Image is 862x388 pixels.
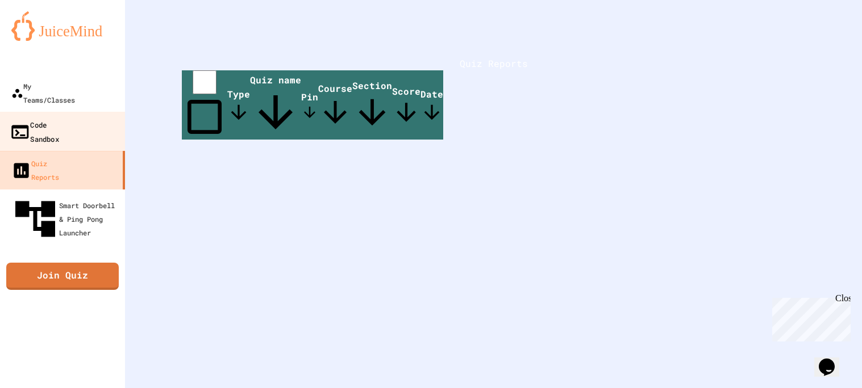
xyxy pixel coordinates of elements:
div: Quiz Reports [11,157,59,184]
input: select all desserts [193,70,216,94]
div: My Teams/Classes [11,79,75,107]
h1: Quiz Reports [182,57,805,70]
span: Section [352,79,392,132]
span: Score [392,85,420,126]
a: Join Quiz [6,263,119,290]
span: Quiz name [250,74,301,138]
span: Date [420,88,443,124]
span: Pin [301,91,318,121]
span: Course [318,82,352,129]
div: Chat with us now!Close [5,5,78,72]
iframe: chat widget [814,343,851,377]
span: Type [227,88,250,124]
div: Smart Doorbell & Ping Pong Launcher [11,195,120,243]
iframe: chat widget [768,293,851,341]
img: logo-orange.svg [11,11,114,41]
div: Code Sandbox [10,117,59,145]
